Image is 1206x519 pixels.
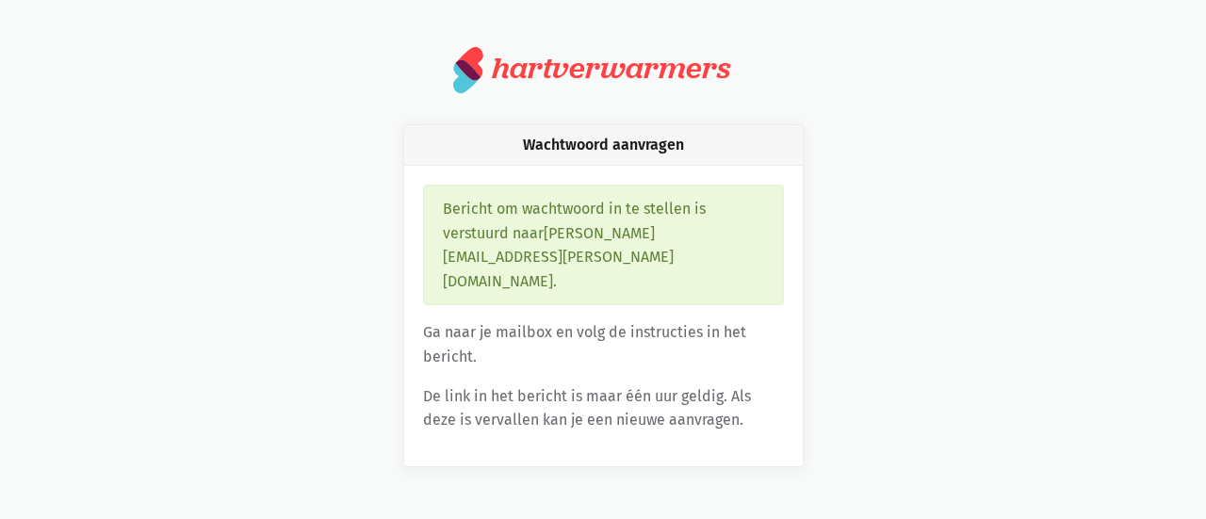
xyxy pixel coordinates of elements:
[453,45,484,94] img: logo.svg
[492,51,730,86] div: hartverwarmers
[423,384,784,432] p: De link in het bericht is maar één uur geldig. Als deze is vervallen kan je een nieuwe aanvragen.
[404,125,803,166] div: Wachtwoord aanvragen
[453,45,753,94] a: hartverwarmers
[423,185,784,305] div: Bericht om wachtwoord in te stellen is verstuurd naar [PERSON_NAME][EMAIL_ADDRESS][PERSON_NAME][D...
[423,320,784,368] p: Ga naar je mailbox en volg de instructies in het bericht.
